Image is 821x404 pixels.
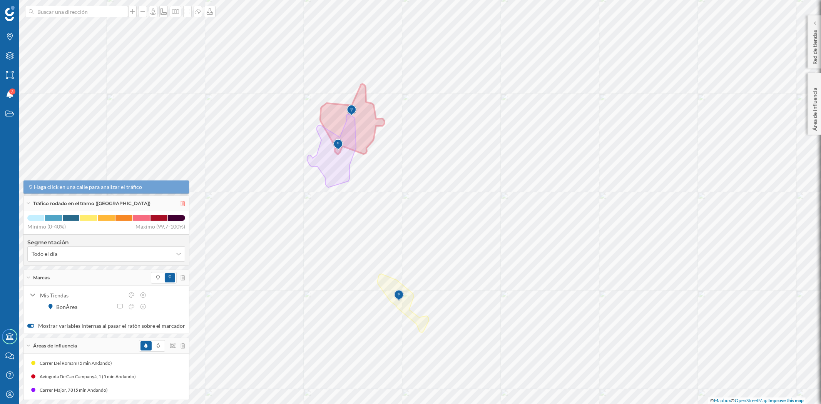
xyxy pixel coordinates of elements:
[33,200,150,207] span: Tráfico rodado en el tramo ([GEOGRAPHIC_DATA])
[57,303,82,311] div: BonÀrea
[27,223,66,230] span: Mínimo (0-40%)
[40,359,116,367] div: Carrer Del Romaní (5 min Andando)
[735,397,767,403] a: OpenStreetMap
[33,342,77,349] span: Áreas de influencia
[40,291,124,299] div: Mis Tiendas
[135,223,185,230] span: Máximo (99,7-100%)
[15,5,43,12] span: Soporte
[708,397,806,404] div: © ©
[768,397,804,403] a: Improve this map
[33,274,50,281] span: Marcas
[32,250,57,258] span: Todo el día
[811,85,819,131] p: Área de influencia
[714,397,731,403] a: Mapbox
[394,288,403,303] img: Marker
[11,88,13,95] span: 3
[333,137,343,152] img: Marker
[40,386,112,394] div: Carrer Major, 78 (5 min Andando)
[34,183,142,191] span: Haga click en una calle para analizar el tráfico
[811,27,819,65] p: Red de tiendas
[346,103,356,118] img: Marker
[27,322,185,330] label: Mostrar variables internas al pasar el ratón sobre el marcador
[5,6,15,21] img: Geoblink Logo
[27,239,185,246] h4: Segmentación
[40,373,140,381] div: Avinguda De Can Campanyà, 1 (5 min Andando)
